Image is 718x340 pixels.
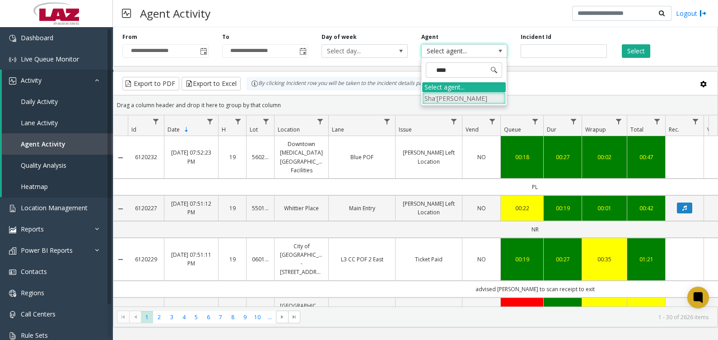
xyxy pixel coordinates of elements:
[131,126,136,133] span: Id
[21,161,66,170] span: Quality Analysis
[504,126,521,133] span: Queue
[699,9,707,18] img: logout
[399,126,412,133] span: Issue
[250,126,258,133] span: Lot
[322,33,357,41] label: Day of week
[9,311,16,318] img: 'icon'
[468,255,495,264] a: NO
[422,82,506,92] div: Select agent...
[401,255,457,264] a: Ticket Paid
[135,2,215,24] h3: Agent Activity
[9,269,16,276] img: 'icon'
[332,126,344,133] span: Lane
[222,33,229,41] label: To
[633,255,660,264] a: 01:21
[113,115,718,307] div: Data table
[676,9,707,18] a: Logout
[587,255,621,264] a: 00:35
[622,44,650,58] button: Select
[260,115,272,127] a: Lot Filter Menu
[2,155,113,176] a: Quality Analysis
[291,313,298,321] span: Go to the last page
[9,205,16,212] img: 'icon'
[506,153,538,161] a: 00:18
[198,45,208,57] span: Toggle popup
[276,311,288,323] span: Go to the next page
[280,204,323,212] a: Whittier Place
[401,148,457,165] a: [PERSON_NAME] Left Location
[141,311,153,323] span: Page 1
[587,204,621,212] a: 00:01
[166,311,178,323] span: Page 3
[2,112,113,133] a: Lane Activity
[170,199,213,217] a: [DATE] 07:51:12 PM
[21,97,58,106] span: Daily Activity
[466,126,479,133] span: Vend
[633,204,660,212] a: 00:42
[334,255,390,264] a: L3 CC POF 2 East
[529,115,541,127] a: Queue Filter Menu
[113,97,718,113] div: Drag a column header and drop it here to group by that column
[279,313,286,321] span: Go to the next page
[133,255,159,264] a: 6120229
[549,255,576,264] div: 00:27
[280,302,323,328] a: [GEOGRAPHIC_DATA] - [GEOGRAPHIC_DATA]
[2,133,113,155] a: Agent Activity
[239,311,251,323] span: Page 9
[549,153,576,161] div: 00:27
[224,255,241,264] a: 19
[278,126,300,133] span: Location
[21,267,47,276] span: Contacts
[422,92,506,104] li: Sha'[PERSON_NAME]
[568,115,580,127] a: Dur Filter Menu
[251,80,258,87] img: infoIcon.svg
[506,255,538,264] div: 00:19
[633,153,660,161] div: 00:47
[168,126,180,133] span: Date
[2,91,113,112] a: Daily Activity
[21,182,48,191] span: Heatmap
[227,311,239,323] span: Page 8
[264,311,276,323] span: Page 11
[204,115,216,127] a: Date Filter Menu
[322,45,390,57] span: Select day...
[401,306,457,323] a: [PERSON_NAME] Left Location
[651,115,663,127] a: Total Filter Menu
[122,33,137,41] label: From
[21,55,79,63] span: Live Queue Monitor
[2,176,113,197] a: Heatmap
[2,70,113,91] a: Activity
[9,77,16,85] img: 'icon'
[630,126,643,133] span: Total
[170,306,213,323] a: [DATE] 07:51:01 PM
[9,290,16,297] img: 'icon'
[214,311,227,323] span: Page 7
[690,115,702,127] a: Rec. Filter Menu
[477,153,486,161] span: NO
[288,311,300,323] span: Go to the last page
[21,76,42,85] span: Activity
[224,204,241,212] a: 19
[190,311,202,323] span: Page 5
[549,204,576,212] a: 00:19
[133,204,159,212] a: 6120227
[252,153,269,161] a: 560285
[21,203,88,212] span: Location Management
[182,77,241,90] button: Export to Excel
[587,153,621,161] a: 00:02
[9,226,16,233] img: 'icon'
[21,246,73,255] span: Power BI Reports
[170,148,213,165] a: [DATE] 07:52:23 PM
[178,311,190,323] span: Page 4
[334,204,390,212] a: Main Entry
[468,204,495,212] a: NO
[21,288,44,297] span: Regions
[401,199,457,217] a: [PERSON_NAME] Left Location
[113,154,128,161] a: Collapse Details
[314,115,326,127] a: Location Filter Menu
[306,313,709,321] kendo-pager-info: 1 - 30 of 2626 items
